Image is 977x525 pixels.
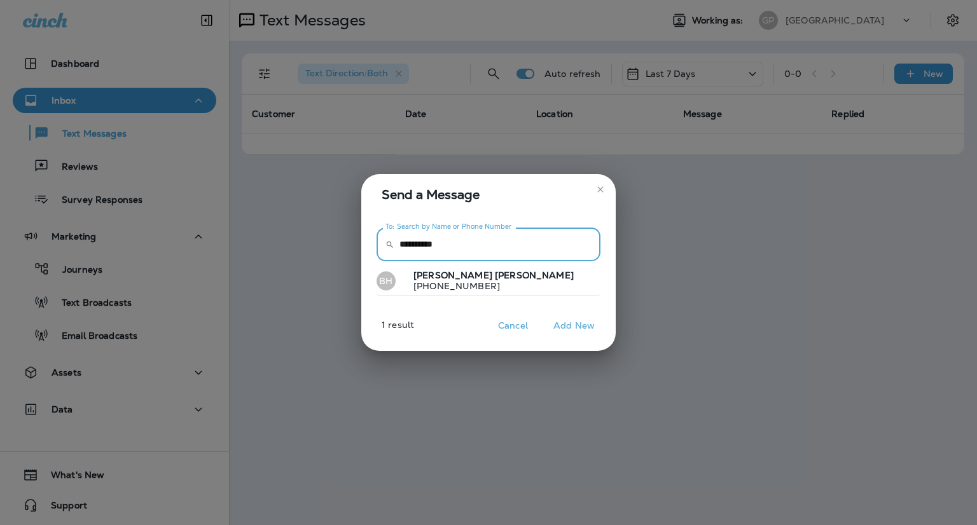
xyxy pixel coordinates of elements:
[413,269,492,281] span: [PERSON_NAME]
[377,271,396,290] div: BH
[495,269,574,281] span: [PERSON_NAME]
[382,184,600,205] span: Send a Message
[377,266,600,296] button: BH[PERSON_NAME] [PERSON_NAME][PHONE_NUMBER]
[356,320,414,340] p: 1 result
[403,281,574,291] p: [PHONE_NUMBER]
[547,316,601,336] button: Add New
[385,222,512,231] label: To: Search by Name or Phone Number
[590,179,611,200] button: close
[489,316,537,336] button: Cancel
